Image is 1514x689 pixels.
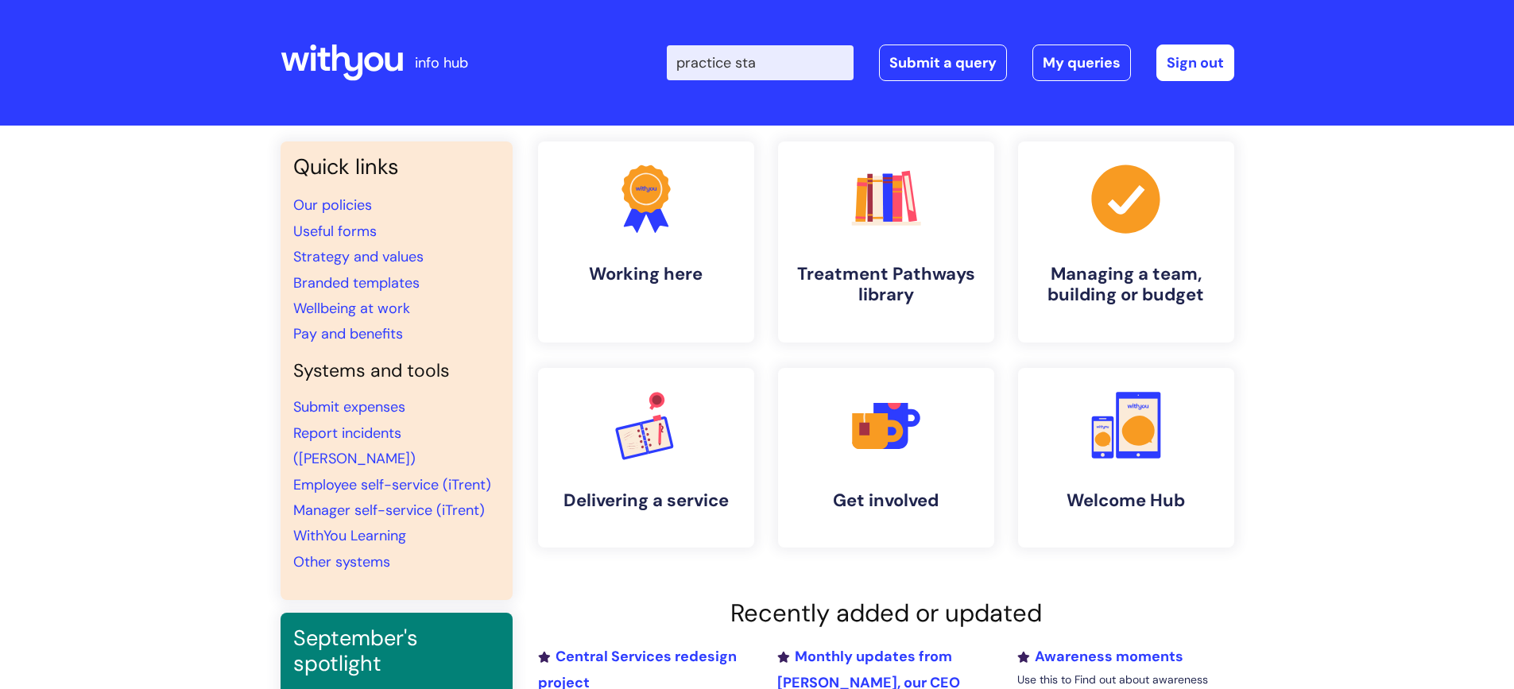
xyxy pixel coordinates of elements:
[538,368,754,548] a: Delivering a service
[293,195,372,215] a: Our policies
[879,45,1007,81] a: Submit a query
[791,490,982,511] h4: Get involved
[293,299,410,318] a: Wellbeing at work
[778,141,994,343] a: Treatment Pathways library
[293,273,420,292] a: Branded templates
[293,526,406,545] a: WithYou Learning
[538,598,1234,628] h2: Recently added or updated
[1032,45,1131,81] a: My queries
[415,50,468,75] p: info hub
[293,397,405,416] a: Submit expenses
[1156,45,1234,81] a: Sign out
[778,368,994,548] a: Get involved
[551,264,742,285] h4: Working here
[293,501,485,520] a: Manager self-service (iTrent)
[293,324,403,343] a: Pay and benefits
[667,45,854,80] input: Search
[1031,264,1222,306] h4: Managing a team, building or budget
[293,222,377,241] a: Useful forms
[538,141,754,343] a: Working here
[293,424,416,468] a: Report incidents ([PERSON_NAME])
[1018,141,1234,343] a: Managing a team, building or budget
[667,45,1234,81] div: | -
[293,154,500,180] h3: Quick links
[293,625,500,677] h3: September's spotlight
[293,360,500,382] h4: Systems and tools
[551,490,742,511] h4: Delivering a service
[1017,647,1183,666] a: Awareness moments
[1031,490,1222,511] h4: Welcome Hub
[293,247,424,266] a: Strategy and values
[791,264,982,306] h4: Treatment Pathways library
[293,475,491,494] a: Employee self-service (iTrent)
[293,552,390,571] a: Other systems
[1018,368,1234,548] a: Welcome Hub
